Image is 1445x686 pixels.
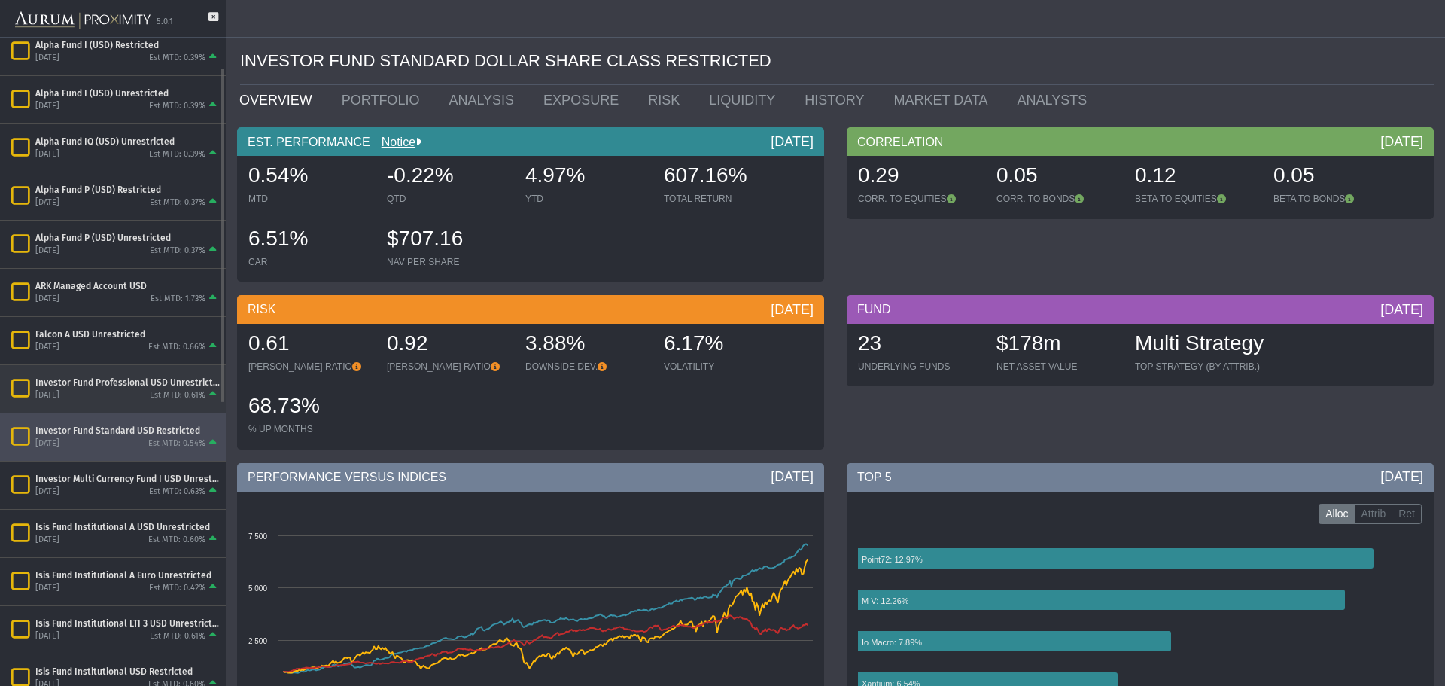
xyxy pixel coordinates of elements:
[847,295,1434,324] div: FUND
[35,631,59,642] div: [DATE]
[1380,300,1423,319] div: [DATE]
[858,193,981,205] div: CORR. TO EQUITIES
[151,294,205,305] div: Est MTD: 1.73%
[35,197,59,209] div: [DATE]
[237,463,824,492] div: PERFORMANCE VERSUS INDICES
[237,127,824,156] div: EST. PERFORMANCE
[525,361,649,373] div: DOWNSIDE DEV.
[248,392,372,423] div: 68.73%
[248,532,267,541] text: 7 500
[1135,329,1264,361] div: Multi Strategy
[149,486,205,498] div: Est MTD: 0.63%
[525,329,649,361] div: 3.88%
[148,342,205,353] div: Est MTD: 0.66%
[240,38,1434,85] div: INVESTOR FUND STANDARD DOLLAR SHARE CLASS RESTRICTED
[35,245,59,257] div: [DATE]
[883,85,1006,115] a: MARKET DATA
[370,134,421,151] div: Notice
[793,85,882,115] a: HISTORY
[248,163,308,187] span: 0.54%
[148,438,205,450] div: Est MTD: 0.54%
[1006,85,1106,115] a: ANALYSTS
[862,596,909,605] text: M V: 12.26%
[35,232,220,244] div: Alpha Fund P (USD) Unrestricted
[1355,504,1393,525] label: Attrib
[228,85,330,115] a: OVERVIEW
[437,85,532,115] a: ANALYSIS
[150,245,205,257] div: Est MTD: 0.37%
[35,184,220,196] div: Alpha Fund P (USD) Restricted
[858,329,981,361] div: 23
[248,224,372,256] div: 6.51%
[35,535,59,546] div: [DATE]
[149,583,205,594] div: Est MTD: 0.42%
[664,329,787,361] div: 6.17%
[1380,133,1423,151] div: [DATE]
[35,438,59,450] div: [DATE]
[248,637,267,645] text: 2 500
[1135,193,1258,205] div: BETA TO EQUITIES
[35,294,59,305] div: [DATE]
[1273,193,1397,205] div: BETA TO BONDS
[35,617,220,630] div: Isis Fund Institutional LTI 3 USD Unrestricted
[35,666,220,678] div: Isis Fund Institutional USD Restricted
[1135,161,1258,193] div: 0.12
[387,361,510,373] div: [PERSON_NAME] RATIO
[35,569,220,581] div: Isis Fund Institutional A Euro Unrestricted
[35,583,59,594] div: [DATE]
[35,377,220,389] div: Investor Fund Professional USD Unrestricted
[149,101,205,112] div: Est MTD: 0.39%
[664,361,787,373] div: VOLATILITY
[15,4,151,37] img: Aurum-Proximity%20white.svg
[996,361,1120,373] div: NET ASSET VALUE
[862,638,922,647] text: Io Macro: 7.89%
[35,486,59,498] div: [DATE]
[370,136,415,148] a: Notice
[157,17,173,28] div: 5.0.1
[248,584,267,593] text: 5 000
[387,163,454,187] span: -0.22%
[664,193,787,205] div: TOTAL RETURN
[35,39,220,51] div: Alpha Fund I (USD) Restricted
[35,521,220,533] div: Isis Fund Institutional A USD Unrestricted
[771,300,814,319] div: [DATE]
[1392,504,1422,525] label: Ret
[387,193,510,205] div: QTD
[35,390,59,401] div: [DATE]
[35,136,220,148] div: Alpha Fund IQ (USD) Unrestricted
[35,473,220,485] div: Investor Multi Currency Fund I USD Unrestricted
[148,535,205,546] div: Est MTD: 0.60%
[35,280,220,292] div: ARK Managed Account USD
[35,149,59,160] div: [DATE]
[1135,361,1264,373] div: TOP STRATEGY (BY ATTRIB.)
[150,631,205,642] div: Est MTD: 0.61%
[149,53,205,64] div: Est MTD: 0.39%
[35,425,220,437] div: Investor Fund Standard USD Restricted
[847,463,1434,492] div: TOP 5
[771,133,814,151] div: [DATE]
[35,53,59,64] div: [DATE]
[35,101,59,112] div: [DATE]
[248,329,372,361] div: 0.61
[35,342,59,353] div: [DATE]
[664,161,787,193] div: 607.16%
[862,555,923,564] text: Point72: 12.97%
[858,163,899,187] span: 0.29
[996,193,1120,205] div: CORR. TO BONDS
[330,85,438,115] a: PORTFOLIO
[35,87,220,99] div: Alpha Fund I (USD) Unrestricted
[698,85,793,115] a: LIQUIDITY
[149,149,205,160] div: Est MTD: 0.39%
[1319,504,1355,525] label: Alloc
[387,224,510,256] div: $707.16
[1380,468,1423,486] div: [DATE]
[35,328,220,340] div: Falcon A USD Unrestricted
[858,361,981,373] div: UNDERLYING FUNDS
[387,256,510,268] div: NAV PER SHARE
[150,197,205,209] div: Est MTD: 0.37%
[525,193,649,205] div: YTD
[637,85,698,115] a: RISK
[1273,161,1397,193] div: 0.05
[150,390,205,401] div: Est MTD: 0.61%
[387,329,510,361] div: 0.92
